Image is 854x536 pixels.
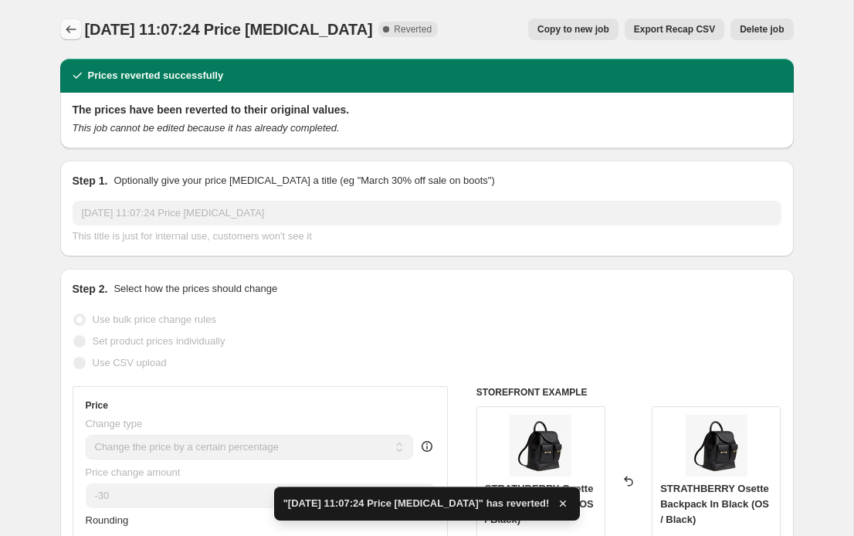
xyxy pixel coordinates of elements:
button: Price change jobs [60,19,82,40]
button: Delete job [730,19,793,40]
h3: Price [86,399,108,412]
h2: Prices reverted successfully [88,68,224,83]
span: Use CSV upload [93,357,167,368]
span: Reverted [394,23,432,36]
img: 1713281722-strathberry-osette-backpack-black-herolandscape-1_80x.jpg [510,415,571,477]
h6: STOREFRONT EXAMPLE [476,386,781,399]
h2: The prices have been reverted to their original values. [73,102,781,117]
button: Copy to new job [528,19,618,40]
img: 1713281722-strathberry-osette-backpack-black-herolandscape-1_80x.jpg [686,415,747,477]
span: This title is just for internal use, customers won't see it [73,230,312,242]
span: Export Recap CSV [634,23,715,36]
input: -15 [86,483,358,508]
button: Export Recap CSV [625,19,724,40]
i: This job cannot be edited because it has already completed. [73,122,340,134]
span: STRATHBERRY Osette Backpack In Black (OS / Black) [660,483,769,525]
h2: Step 1. [73,173,108,188]
input: 30% off holiday sale [73,201,781,226]
p: Optionally give your price [MEDICAL_DATA] a title (eg "March 30% off sale on boots") [114,173,494,188]
span: Use bulk price change rules [93,314,216,325]
h2: Step 2. [73,281,108,297]
span: "[DATE] 11:07:24 Price [MEDICAL_DATA]" has reverted! [283,496,550,511]
p: Select how the prices should change [114,281,277,297]
div: help [419,439,435,454]
span: Copy to new job [537,23,609,36]
span: Change type [86,418,143,429]
span: Price change amount [86,466,181,478]
span: STRATHBERRY Osette Backpack In Black (OS / Black) [485,483,594,525]
span: Delete job [740,23,784,36]
span: [DATE] 11:07:24 Price [MEDICAL_DATA] [85,21,373,38]
span: Set product prices individually [93,335,225,347]
span: Rounding [86,514,129,526]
